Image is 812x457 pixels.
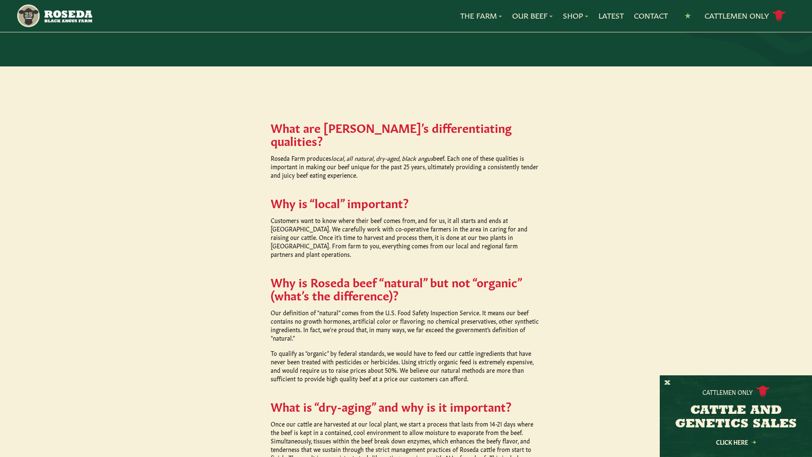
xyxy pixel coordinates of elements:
em: local, all natural, dry-aged, black angus [331,154,433,162]
a: Click Here [698,439,774,445]
p: Our definition of “natural” comes from the U.S. Food Safety Inspection Service. It means our beef... [271,308,541,342]
a: Shop [563,10,588,21]
h5: What are [PERSON_NAME]’s differentiating qualities? [271,121,541,147]
h5: What is “dry-aging” and why is it important? [271,399,541,413]
p: Cattlemen Only [702,388,753,396]
h5: Why is “local” important? [271,196,541,209]
h3: CATTLE AND GENETICS SALES [670,404,801,431]
p: To qualify as “organic” by federal standards, we would have to feed our cattle ingredients that h... [271,349,541,383]
p: Customers want to know where their beef comes from, and for us, it all starts and ends at [GEOGRA... [271,216,541,258]
p: Roseda Farm produces beef. Each one of these qualities is important in making our beef unique for... [271,154,541,179]
a: Contact [634,10,668,21]
button: X [664,379,670,388]
a: Cattlemen Only [705,8,786,23]
h5: Why is Roseda beef “natural” but not “organic” (what’s the difference)? [271,275,541,301]
a: Latest [598,10,624,21]
a: Our Beef [512,10,553,21]
img: cattle-icon.svg [756,386,770,397]
img: https://roseda.com/wp-content/uploads/2021/05/roseda-25-header.png [16,3,92,28]
a: The Farm [460,10,502,21]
